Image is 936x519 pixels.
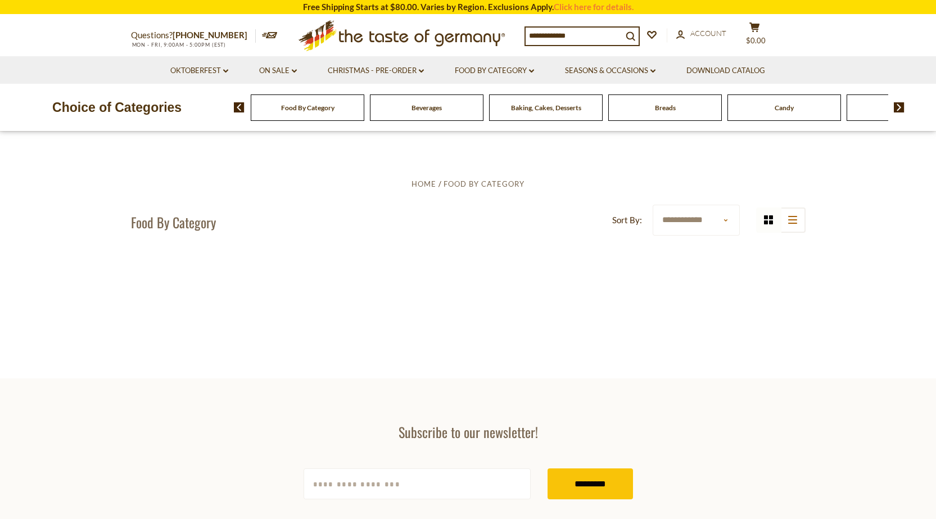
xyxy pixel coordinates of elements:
[281,103,334,112] a: Food By Category
[131,42,227,48] span: MON - FRI, 9:00AM - 5:00PM (EST)
[894,102,905,112] img: next arrow
[304,423,633,440] h3: Subscribe to our newsletter!
[173,30,247,40] a: [PHONE_NUMBER]
[655,103,676,112] a: Breads
[455,65,534,77] a: Food By Category
[554,2,634,12] a: Click here for details.
[612,213,642,227] label: Sort By:
[686,65,765,77] a: Download Catalog
[775,103,794,112] a: Candy
[676,28,726,40] a: Account
[328,65,424,77] a: Christmas - PRE-ORDER
[131,28,256,43] p: Questions?
[170,65,228,77] a: Oktoberfest
[412,103,442,112] a: Beverages
[738,22,772,50] button: $0.00
[412,179,436,188] a: Home
[746,36,766,45] span: $0.00
[565,65,655,77] a: Seasons & Occasions
[511,103,581,112] a: Baking, Cakes, Desserts
[444,179,524,188] a: Food By Category
[259,65,297,77] a: On Sale
[690,29,726,38] span: Account
[234,102,245,112] img: previous arrow
[131,214,216,231] h1: Food By Category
